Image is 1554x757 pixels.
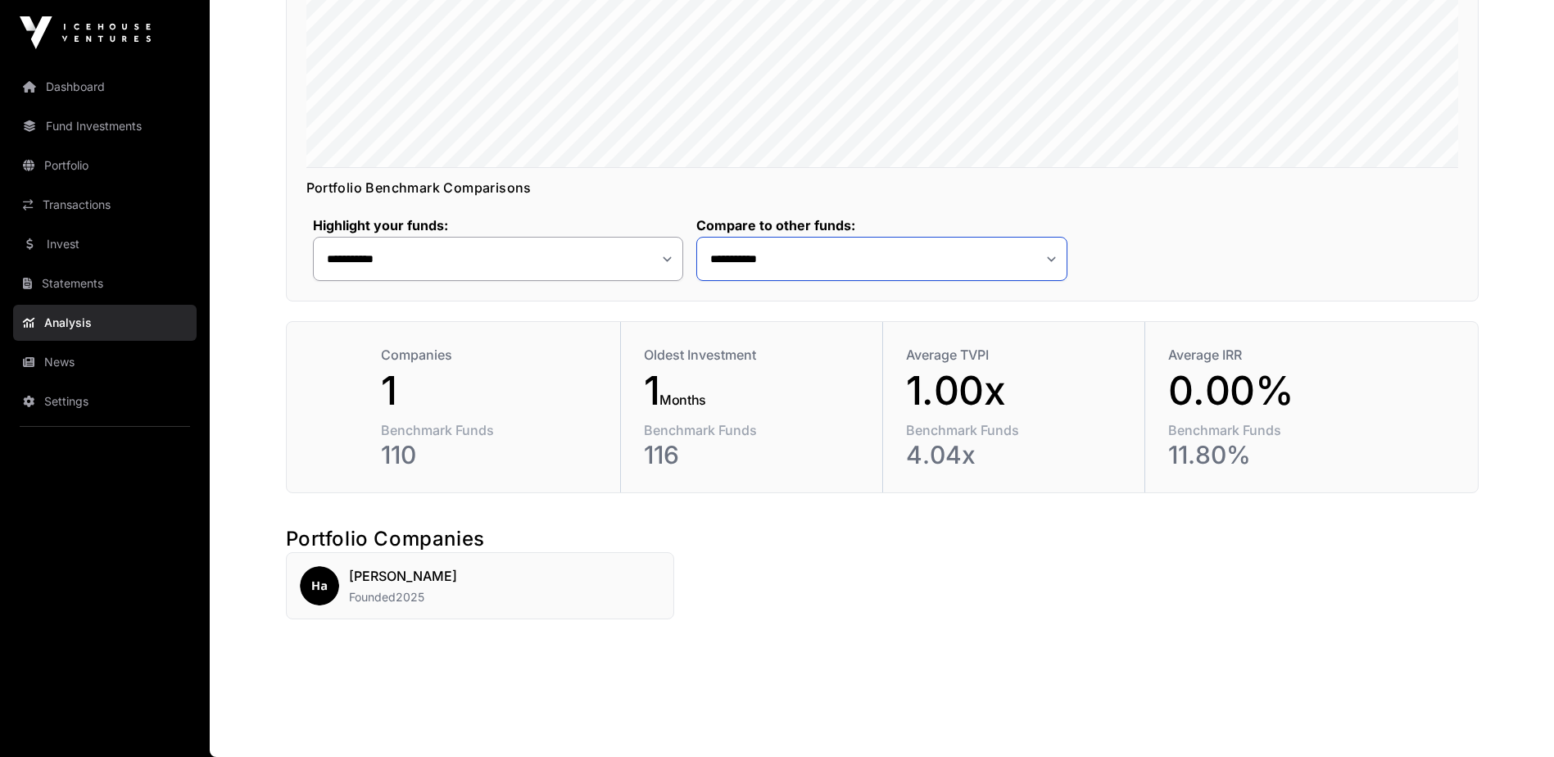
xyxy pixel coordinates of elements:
label: Compare to other funds: [696,217,1067,233]
span: x [962,440,976,469]
div: Benchmark Funds [906,420,1121,440]
span: % [1255,371,1294,410]
a: Settings [13,383,197,419]
span: . [922,440,930,469]
a: Fund Investments [13,108,197,144]
span: 0 [1211,440,1226,469]
span: 0 [401,440,416,469]
div: Average TVPI [906,345,1121,365]
a: Harth[PERSON_NAME]Founded2025 [286,552,675,619]
div: Average IRR [1168,345,1384,365]
span: 1 [906,371,922,410]
span: 1 [1168,440,1178,469]
span: 1 [644,371,660,410]
label: Highlight your funds: [313,217,684,233]
h2: [PERSON_NAME] [349,566,457,586]
img: Harth [300,566,339,605]
span: . [1193,371,1205,410]
div: Oldest Investment [644,345,859,365]
iframe: Chat Widget [1472,678,1554,757]
span: 1 [644,440,654,469]
span: 0 [1230,371,1255,410]
div: Benchmark Funds [1168,420,1384,440]
img: Icehouse Ventures Logo [20,16,151,49]
a: Dashboard [13,69,197,105]
a: Analysis [13,305,197,341]
span: Months [659,392,706,408]
span: x [984,371,1006,410]
span: 4 [945,440,962,469]
span: 0 [930,440,945,469]
span: 2025 [396,590,424,604]
span: 1 [654,440,664,469]
span: 0 [1168,371,1194,410]
a: Portfolio [13,147,197,184]
span: 0 [1205,371,1230,410]
div: Benchmark Funds [644,420,859,440]
div: Benchmark Funds [381,420,597,440]
span: 8 [1195,440,1211,469]
span: 1 [381,371,397,410]
a: Transactions [13,187,197,223]
span: 1 [1178,440,1188,469]
span: 1 [381,440,391,469]
div: Companies [381,345,597,365]
span: 0 [958,371,984,410]
h2: Portfolio Companies [286,526,1479,552]
span: 1 [391,440,401,469]
span: . [922,371,934,410]
a: News [13,344,197,380]
span: Founded [349,590,396,604]
h2: Portfolio Benchmark Comparisons [306,178,1458,197]
span: 6 [664,440,679,469]
a: Invest [13,226,197,262]
span: . [1188,440,1195,469]
a: Statements [13,265,197,301]
span: % [1226,440,1251,469]
span: 4 [906,440,922,469]
span: 0 [934,371,959,410]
